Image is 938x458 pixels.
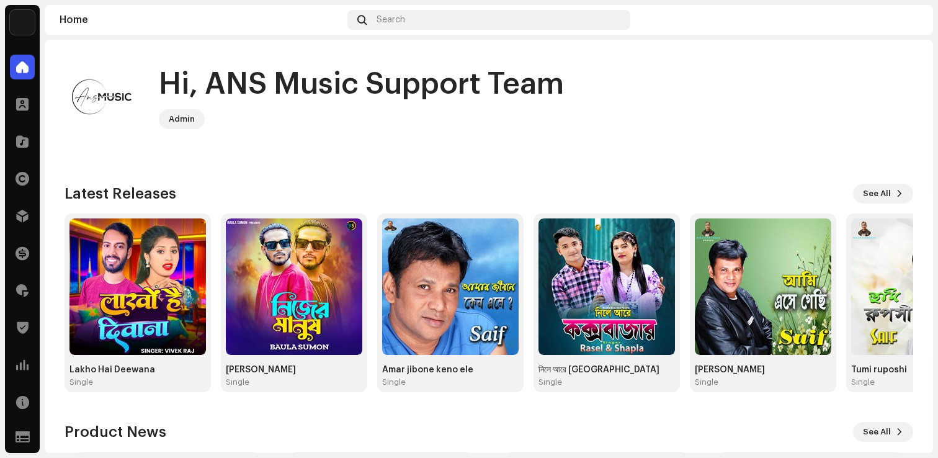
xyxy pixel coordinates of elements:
[159,65,564,104] div: Hi, ANS Music Support Team
[695,365,831,375] div: [PERSON_NAME]
[10,10,35,35] img: bb356b9b-6e90-403f-adc8-c282c7c2e227
[226,365,362,375] div: [PERSON_NAME]
[695,377,718,387] div: Single
[538,377,562,387] div: Single
[65,422,166,442] h3: Product News
[898,10,918,30] img: d2dfa519-7ee0-40c3-937f-a0ec5b610b05
[69,365,206,375] div: Lakho Hai Deewana
[377,15,405,25] span: Search
[69,218,206,355] img: c64bf1ae-51a5-49c4-a790-241b5b07e984
[538,218,675,355] img: 160b7bf1-c94f-4599-b836-9d9869a1968c
[382,377,406,387] div: Single
[851,377,875,387] div: Single
[69,377,93,387] div: Single
[226,218,362,355] img: d63e4b94-be96-4f15-9939-1b1de78c4517
[863,420,891,444] span: See All
[853,184,913,204] button: See All
[65,60,139,134] img: d2dfa519-7ee0-40c3-937f-a0ec5b610b05
[65,184,176,204] h3: Latest Releases
[382,218,519,355] img: 845f7ff5-01d6-4ac1-ba5c-2bf666220b79
[538,365,675,375] div: নিলে আরে [GEOGRAPHIC_DATA]
[863,181,891,206] span: See All
[60,15,342,25] div: Home
[853,422,913,442] button: See All
[382,365,519,375] div: Amar jibone keno ele
[695,218,831,355] img: b83f74f3-f2b7-4c67-af45-5534bcb68919
[169,112,195,127] div: Admin
[226,377,249,387] div: Single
